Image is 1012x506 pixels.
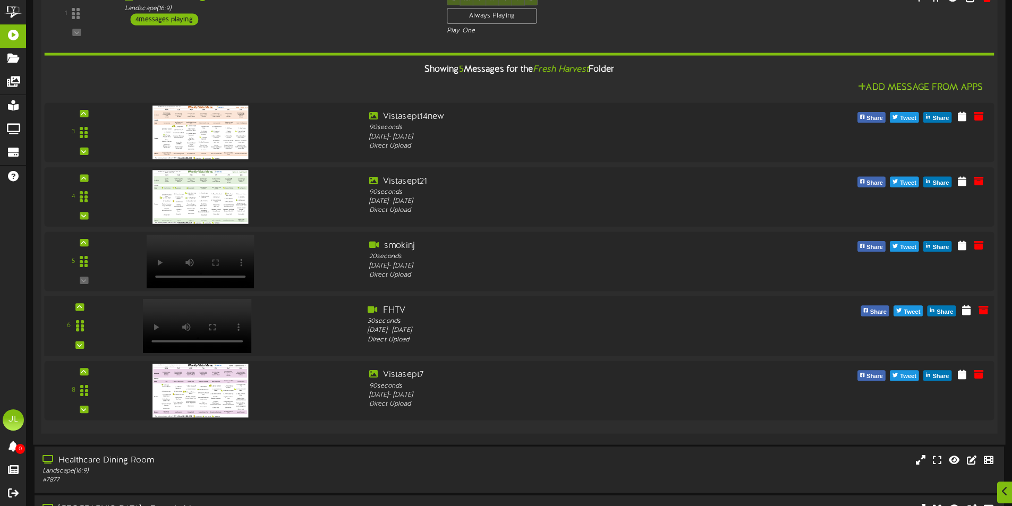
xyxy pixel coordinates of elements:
[369,369,749,381] div: Vistasept7
[369,175,749,187] div: Vistasept21
[864,371,885,382] span: Share
[447,27,672,36] div: Play One
[369,142,749,151] div: Direct Upload
[923,112,951,123] button: Share
[447,8,537,24] div: Always Playing
[369,240,749,252] div: smokinj
[898,371,919,382] span: Tweet
[902,306,922,318] span: Tweet
[36,58,1002,81] div: Showing Messages for the Folder
[864,177,885,189] span: Share
[42,476,430,485] div: # 7877
[369,123,749,132] div: 90 seconds
[125,4,431,13] div: Landscape ( 16:9 )
[923,370,951,381] button: Share
[898,113,919,124] span: Tweet
[368,304,751,316] div: FHTV
[368,316,751,326] div: 30 seconds
[369,206,749,215] div: Direct Upload
[459,65,464,74] span: 5
[894,305,923,316] button: Tweet
[930,242,951,253] span: Share
[855,81,986,95] button: Add Message From Apps
[930,371,951,382] span: Share
[369,188,749,197] div: 90 seconds
[928,305,956,316] button: Share
[3,409,24,431] div: JL
[898,242,919,253] span: Tweet
[72,386,75,395] div: 8
[369,132,749,141] div: [DATE] - [DATE]
[369,381,749,390] div: 90 seconds
[857,177,886,187] button: Share
[861,305,889,316] button: Share
[42,467,430,476] div: Landscape ( 16:9 )
[868,306,889,318] span: Share
[15,444,25,454] span: 0
[369,271,749,280] div: Direct Upload
[930,177,951,189] span: Share
[923,241,951,252] button: Share
[369,261,749,270] div: [DATE] - [DATE]
[930,113,951,124] span: Share
[369,400,749,409] div: Direct Upload
[890,241,919,252] button: Tweet
[533,65,588,74] i: Fresh Harvest
[42,454,430,467] div: Healthcare Dining Room
[857,112,886,123] button: Share
[864,113,885,124] span: Share
[368,326,751,336] div: [DATE] - [DATE]
[368,336,751,345] div: Direct Upload
[890,112,919,123] button: Tweet
[857,241,886,252] button: Share
[369,111,749,123] div: Vistasept14new
[864,242,885,253] span: Share
[857,370,886,381] button: Share
[369,252,749,261] div: 20 seconds
[923,177,951,187] button: Share
[890,370,919,381] button: Tweet
[152,364,248,417] img: b4490719-98e2-418e-ba64-89ed34c7d078.jpg
[67,321,71,331] div: 6
[369,197,749,206] div: [DATE] - [DATE]
[130,13,198,25] div: 4 messages playing
[934,306,955,318] span: Share
[898,177,919,189] span: Tweet
[369,391,749,400] div: [DATE] - [DATE]
[152,170,248,224] img: 853d0a8b-63bf-43ed-bd27-2e45cf01b328.jpg
[152,106,248,159] img: 690cb234-7d4c-4160-b578-e36942abac26.jpg
[890,177,919,187] button: Tweet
